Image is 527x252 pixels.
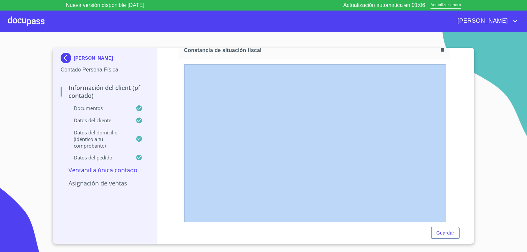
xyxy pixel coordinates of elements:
p: Actualización automatica en 01:06 [343,1,425,9]
button: account of current user [453,16,519,26]
button: Guardar [431,227,459,239]
img: Docupass spot blue [61,53,74,63]
span: Constancia de situación fiscal [184,47,438,54]
iframe: Constancia de situación fiscal [184,64,446,241]
span: Guardar [436,229,454,237]
p: Ventanilla única contado [61,166,149,174]
p: Asignación de Ventas [61,179,149,187]
p: Contado Persona Física [61,66,149,74]
p: Información del Client (PF contado) [61,84,149,99]
p: Datos del cliente [61,117,136,124]
p: [PERSON_NAME] [74,55,113,61]
p: Datos del domicilio (idéntico a tu comprobante) [61,129,136,149]
p: Nueva versión disponible [DATE] [66,1,144,9]
span: [PERSON_NAME] [453,16,511,26]
p: Documentos [61,105,136,111]
span: Actualizar ahora [430,2,461,9]
p: Datos del pedido [61,154,136,161]
div: [PERSON_NAME] [61,53,149,66]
